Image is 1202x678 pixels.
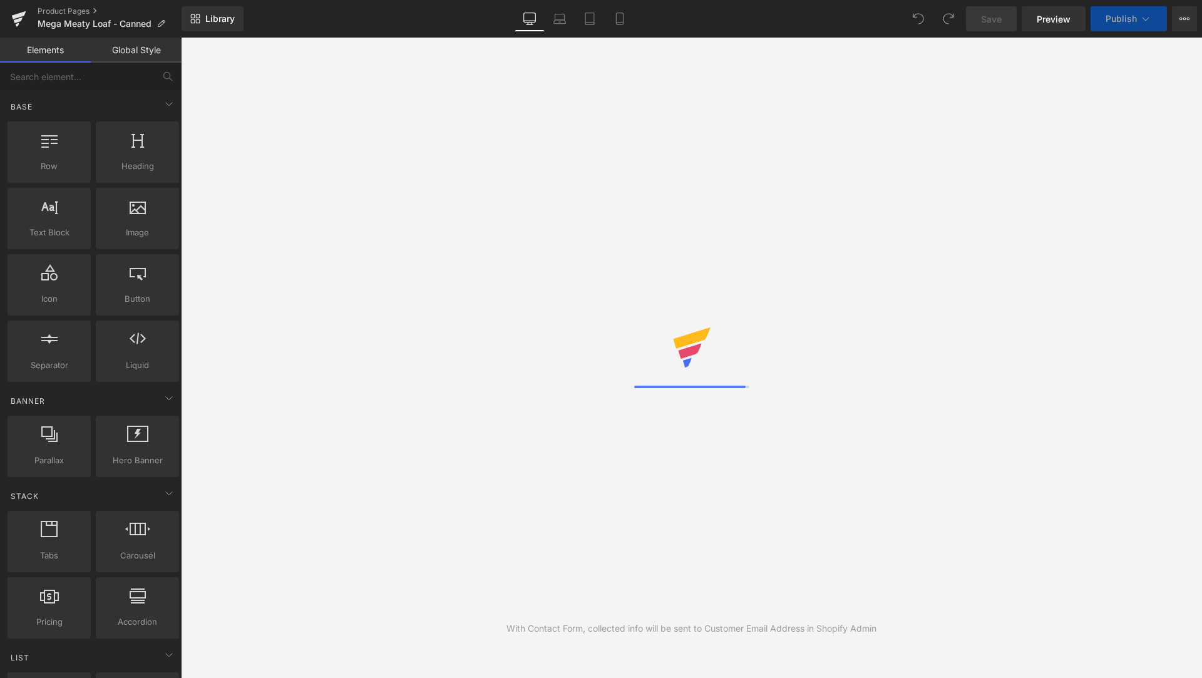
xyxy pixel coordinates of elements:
[100,549,175,562] span: Carousel
[11,615,87,629] span: Pricing
[575,6,605,31] a: Tablet
[1106,14,1137,24] span: Publish
[9,652,31,664] span: List
[605,6,635,31] a: Mobile
[515,6,545,31] a: Desktop
[182,6,244,31] a: New Library
[1172,6,1197,31] button: More
[100,454,175,467] span: Hero Banner
[11,226,87,239] span: Text Block
[9,101,34,113] span: Base
[100,160,175,173] span: Heading
[545,6,575,31] a: Laptop
[1037,13,1071,26] span: Preview
[100,226,175,239] span: Image
[906,6,931,31] button: Undo
[100,359,175,372] span: Liquid
[11,292,87,306] span: Icon
[1022,6,1086,31] a: Preview
[9,490,40,502] span: Stack
[936,6,961,31] button: Redo
[91,38,182,63] a: Global Style
[11,359,87,372] span: Separator
[506,622,876,635] div: With Contact Form, collected info will be sent to Customer Email Address in Shopify Admin
[981,13,1002,26] span: Save
[11,454,87,467] span: Parallax
[38,6,182,16] a: Product Pages
[11,160,87,173] span: Row
[100,292,175,306] span: Button
[1091,6,1167,31] button: Publish
[11,549,87,562] span: Tabs
[205,13,235,24] span: Library
[100,615,175,629] span: Accordion
[9,395,46,407] span: Banner
[38,19,152,29] span: Mega Meaty Loaf - Canned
